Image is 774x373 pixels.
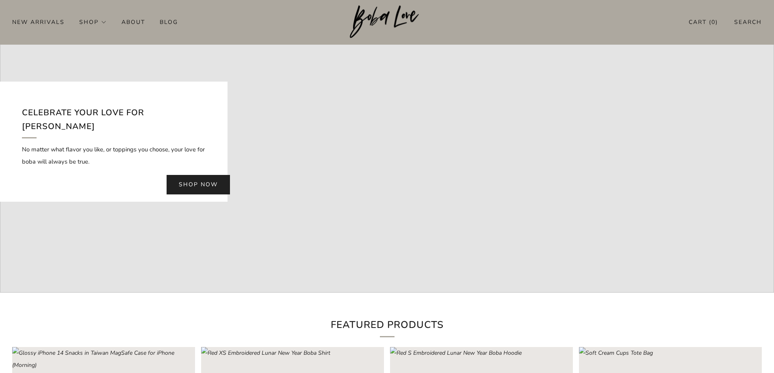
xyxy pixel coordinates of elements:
img: Boba Love [350,5,424,39]
a: Shop now [167,175,230,194]
a: Shop [79,15,107,28]
a: Blog [160,15,178,28]
a: About [121,15,145,28]
a: New Arrivals [12,15,65,28]
h2: Featured Products [253,317,521,337]
items-count: 0 [711,18,715,26]
a: Search [734,15,762,29]
p: No matter what flavor you like, or toppings you choose, your love for boba will always be true. [22,143,206,168]
a: Cart [689,15,718,29]
h2: Celebrate your love for [PERSON_NAME] [22,106,206,138]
